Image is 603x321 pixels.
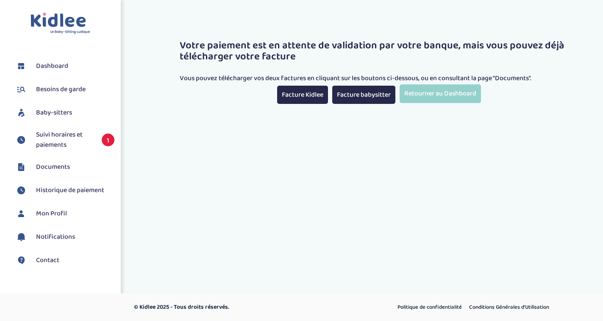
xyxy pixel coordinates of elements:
[277,86,328,104] a: Facture Kidlee
[36,185,104,195] span: Historique de paiement
[36,162,70,172] span: Documents
[15,254,114,267] a: Contact
[15,161,114,173] a: Documents
[15,106,28,119] img: babysitters.svg
[15,231,28,243] img: notification.svg
[36,232,75,242] span: Notifications
[36,61,68,71] span: Dashboard
[15,254,28,267] img: contact.svg
[36,84,86,95] span: Besoins de garde
[15,134,28,146] img: suivihoraire.svg
[36,108,72,118] span: Baby-sitters
[15,83,28,96] img: besoin.svg
[15,60,28,73] img: dashboard.svg
[15,184,114,197] a: Historique de paiement
[15,106,114,119] a: Baby-sitters
[15,207,28,220] img: profil.svg
[15,207,114,220] a: Mon Profil
[180,40,578,63] h3: Votre paiement est en attente de validation par votre banque, mais vous pouvez déjà télécharger v...
[180,73,578,84] p: Vous pouvez télécharger vos deux factures en cliquant sur les boutons ci-dessous, ou en consultan...
[400,84,481,103] a: Retourner au Dashboard
[36,209,67,219] span: Mon Profil
[15,60,114,73] a: Dashboard
[15,130,114,150] a: Suivi horaires et paiements 1
[332,86,395,104] a: Facture babysitter
[134,303,338,312] p: © Kidlee 2025 - Tous droits réservés.
[15,184,28,197] img: suivihoraire.svg
[102,134,114,146] span: 1
[15,161,28,173] img: documents.svg
[31,13,90,34] img: logo.svg
[36,255,59,265] span: Contact
[15,83,114,96] a: Besoins de garde
[15,231,114,243] a: Notifications
[466,302,552,313] a: Conditions Générales d’Utilisation
[36,130,93,150] span: Suivi horaires et paiements
[395,302,465,313] a: Politique de confidentialité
